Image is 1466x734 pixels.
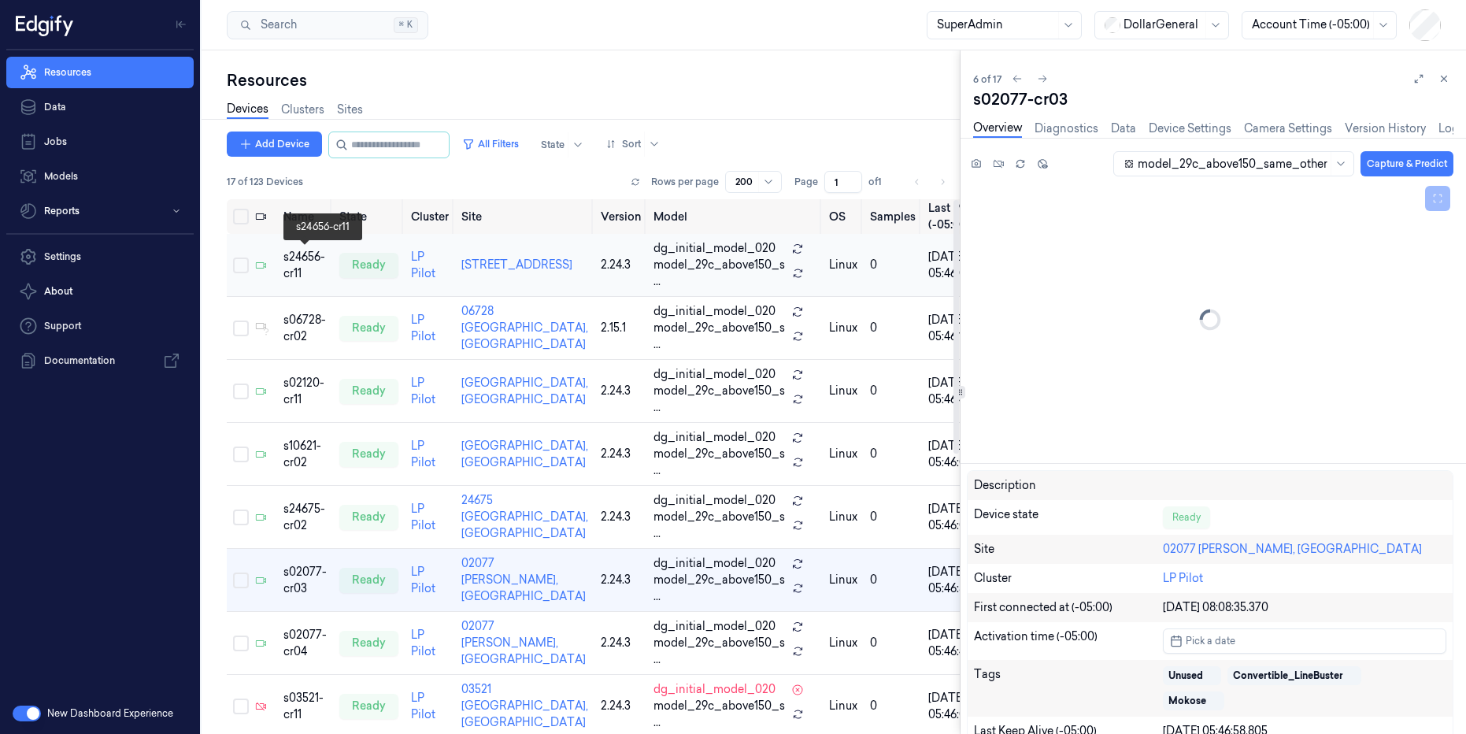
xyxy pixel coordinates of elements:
a: Documentation [6,345,194,376]
div: Site [974,541,1163,558]
div: [DATE] 05:46:00.142 [928,438,995,471]
span: dg_initial_model_020 [653,303,776,320]
a: LP Pilot [1163,571,1203,585]
th: OS [823,199,864,234]
button: Select row [233,699,249,714]
div: 0 [870,320,916,336]
div: ready [339,442,398,467]
button: Select row [233,258,249,273]
a: Diagnostics [1035,120,1098,137]
div: 2.24.3 [601,446,641,462]
div: 2.24.3 [601,257,641,273]
span: model_29c_above150_s ... [653,698,786,731]
button: Search⌘K [227,11,428,39]
a: 03521 [GEOGRAPHIC_DATA], [GEOGRAPHIC_DATA] [461,682,588,729]
button: Select row [233,573,249,588]
p: linux [829,383,857,399]
button: Select row [233,510,249,525]
span: dg_initial_model_020 [653,240,776,257]
a: Models [6,161,194,192]
span: dg_initial_model_020 [653,555,776,572]
div: Convertible_LineBuster [1233,669,1343,683]
span: dg_initial_model_020 [653,681,776,698]
div: s24656-cr11 [283,249,327,282]
button: About [6,276,194,307]
span: Page [794,175,818,189]
button: Capture & Predict [1360,151,1453,176]
th: Cluster [405,199,455,234]
div: 2.24.3 [601,635,641,651]
span: dg_initial_model_020 [653,492,776,509]
a: LP Pilot [411,376,435,406]
div: ready [339,694,398,719]
button: Select row [233,447,249,462]
button: Select row [233,636,249,651]
div: [DATE] 05:46:05.019 [928,690,995,723]
span: model_29c_above150_s ... [653,257,786,290]
div: 2.24.3 [601,383,641,399]
div: ready [339,253,398,278]
div: Mokose [1168,694,1206,708]
div: 2.24.3 [601,698,641,714]
div: Resources [227,69,960,91]
span: of 1 [868,175,894,189]
div: Device state [974,506,1163,528]
a: [GEOGRAPHIC_DATA], [GEOGRAPHIC_DATA] [461,376,588,406]
div: Tags [974,666,1163,710]
a: [STREET_ADDRESS] [461,258,572,272]
a: Overview [973,120,1022,138]
div: s02077-cr03 [283,564,327,597]
th: Name [277,199,333,234]
div: Unused [1168,669,1203,683]
a: Clusters [281,102,324,118]
div: 2.15.1 [601,320,641,336]
a: Settings [6,241,194,272]
span: 6 of 17 [973,72,1001,86]
th: State [333,199,405,234]
span: dg_initial_model_020 [653,618,776,635]
span: dg_initial_model_020 [653,429,776,446]
div: ready [339,379,398,404]
div: s10621-cr02 [283,438,327,471]
div: s02077-cr03 [973,88,1453,110]
a: LP Pilot [411,565,435,595]
a: Data [6,91,194,123]
button: Add Device [227,132,322,157]
div: 0 [870,635,916,651]
a: Camera Settings [1244,120,1332,137]
div: [DATE] 05:46:10.226 [928,312,995,345]
button: Reports [6,195,194,227]
p: Rows per page [651,175,719,189]
nav: pagination [906,171,953,193]
p: linux [829,320,857,336]
p: linux [829,446,857,462]
a: Support [6,310,194,342]
a: Sites [337,102,363,118]
div: [DATE] 05:46:44.296 [928,375,995,408]
a: 02077 [PERSON_NAME], [GEOGRAPHIC_DATA] [461,556,586,603]
div: Cluster [974,570,1163,587]
p: linux [829,257,857,273]
a: Device Settings [1149,120,1231,137]
div: s02120-cr11 [283,375,327,408]
span: Search [254,17,297,33]
p: linux [829,572,857,588]
div: s06728-cr02 [283,312,327,345]
p: linux [829,509,857,525]
a: 02077 [PERSON_NAME], [GEOGRAPHIC_DATA] [461,619,586,666]
div: 0 [870,383,916,399]
a: LP Pilot [411,313,435,343]
div: 0 [870,698,916,714]
span: Pick a date [1183,633,1235,648]
div: ready [339,568,398,593]
a: LP Pilot [411,628,435,658]
div: ready [339,505,398,530]
a: Logs [1438,120,1464,137]
a: Devices [227,101,268,119]
div: s02077-cr04 [283,627,327,660]
div: s03521-cr11 [283,690,327,723]
a: Resources [6,57,194,88]
th: Samples [864,199,922,234]
button: Select all [233,209,249,224]
div: 2.24.3 [601,572,641,588]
